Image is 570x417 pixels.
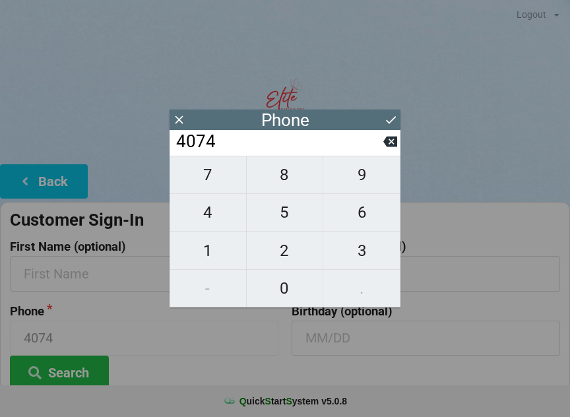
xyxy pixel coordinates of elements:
[170,194,247,232] button: 4
[247,161,323,189] span: 8
[323,199,400,226] span: 6
[170,199,246,226] span: 4
[247,232,324,269] button: 2
[323,194,400,232] button: 6
[247,274,323,302] span: 0
[261,113,309,127] div: Phone
[170,237,246,265] span: 1
[247,270,324,307] button: 0
[323,156,400,194] button: 9
[170,161,246,189] span: 7
[247,237,323,265] span: 2
[170,232,247,269] button: 1
[247,194,324,232] button: 5
[323,232,400,269] button: 3
[170,156,247,194] button: 7
[247,156,324,194] button: 8
[323,237,400,265] span: 3
[323,161,400,189] span: 9
[247,199,323,226] span: 5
